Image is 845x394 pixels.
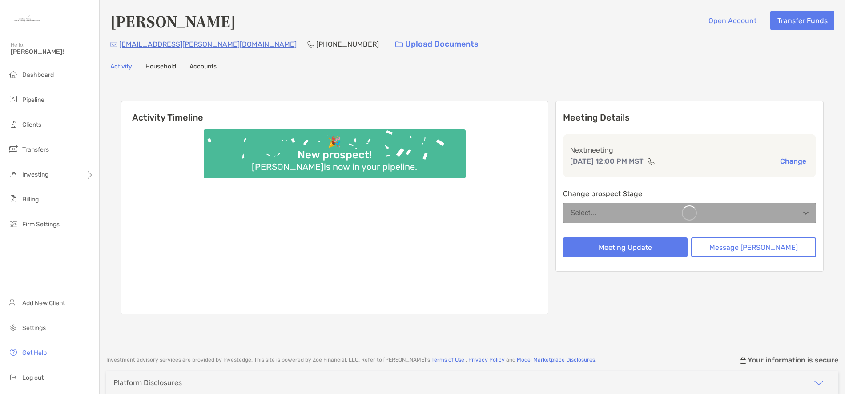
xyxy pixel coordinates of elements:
[22,324,46,332] span: Settings
[294,149,375,161] div: New prospect!
[748,356,838,364] p: Your information is secure
[204,129,466,171] img: Confetti
[119,39,297,50] p: [EMAIL_ADDRESS][PERSON_NAME][DOMAIN_NAME]
[110,42,117,47] img: Email Icon
[189,63,217,72] a: Accounts
[563,188,816,199] p: Change prospect Stage
[8,193,19,204] img: billing icon
[8,372,19,382] img: logout icon
[11,4,43,36] img: Zoe Logo
[770,11,834,30] button: Transfer Funds
[813,378,824,388] img: icon arrow
[570,145,809,156] p: Next meeting
[701,11,763,30] button: Open Account
[110,63,132,72] a: Activity
[563,237,688,257] button: Meeting Update
[22,374,44,382] span: Log out
[22,349,47,357] span: Get Help
[22,171,48,178] span: Investing
[8,322,19,333] img: settings icon
[22,221,60,228] span: Firm Settings
[22,196,39,203] span: Billing
[431,357,464,363] a: Terms of Use
[106,357,596,363] p: Investment advisory services are provided by Investedge . This site is powered by Zoe Financial, ...
[324,136,345,149] div: 🎉
[395,41,403,48] img: button icon
[777,157,809,166] button: Change
[8,94,19,105] img: pipeline icon
[8,347,19,358] img: get-help icon
[570,156,644,167] p: [DATE] 12:00 PM MST
[145,63,176,72] a: Household
[563,112,816,123] p: Meeting Details
[110,11,236,31] h4: [PERSON_NAME]
[121,101,548,123] h6: Activity Timeline
[113,378,182,387] div: Platform Disclosures
[8,144,19,154] img: transfers icon
[8,297,19,308] img: add_new_client icon
[390,35,484,54] a: Upload Documents
[8,119,19,129] img: clients icon
[517,357,595,363] a: Model Marketplace Disclosures
[22,121,41,129] span: Clients
[8,69,19,80] img: dashboard icon
[22,299,65,307] span: Add New Client
[8,169,19,179] img: investing icon
[307,41,314,48] img: Phone Icon
[8,218,19,229] img: firm-settings icon
[468,357,505,363] a: Privacy Policy
[316,39,379,50] p: [PHONE_NUMBER]
[647,158,655,165] img: communication type
[11,48,94,56] span: [PERSON_NAME]!
[22,96,44,104] span: Pipeline
[22,71,54,79] span: Dashboard
[248,161,421,172] div: [PERSON_NAME] is now in your pipeline.
[691,237,816,257] button: Message [PERSON_NAME]
[22,146,49,153] span: Transfers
